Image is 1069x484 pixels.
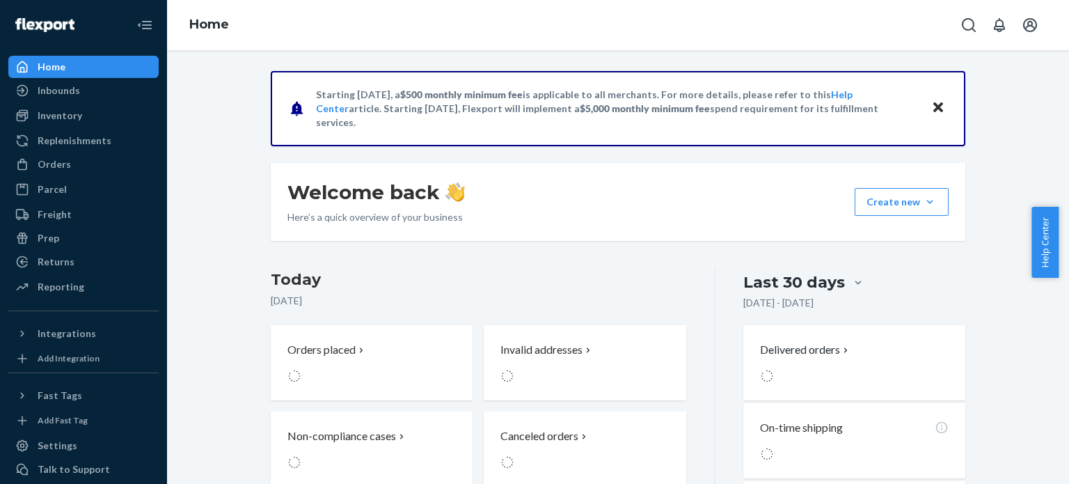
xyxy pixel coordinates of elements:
[8,203,159,226] a: Freight
[8,79,159,102] a: Inbounds
[400,88,523,100] span: $500 monthly minimum fee
[1016,11,1044,39] button: Open account menu
[287,342,356,358] p: Orders placed
[8,350,159,367] a: Add Integration
[484,325,686,400] button: Invalid addresses
[38,389,82,403] div: Fast Tags
[271,325,473,400] button: Orders placed
[38,109,82,123] div: Inventory
[38,439,77,453] div: Settings
[500,428,578,444] p: Canceled orders
[38,208,72,221] div: Freight
[38,352,100,364] div: Add Integration
[38,60,65,74] div: Home
[8,276,159,298] a: Reporting
[760,420,843,436] p: On-time shipping
[38,462,110,476] div: Talk to Support
[189,17,229,32] a: Home
[8,227,159,249] a: Prep
[38,255,74,269] div: Returns
[271,294,686,308] p: [DATE]
[955,11,983,39] button: Open Search Box
[178,5,240,45] ol: breadcrumbs
[15,18,74,32] img: Flexport logo
[131,11,159,39] button: Close Navigation
[8,130,159,152] a: Replenishments
[743,296,814,310] p: [DATE] - [DATE]
[985,11,1013,39] button: Open notifications
[8,56,159,78] a: Home
[38,134,111,148] div: Replenishments
[287,428,396,444] p: Non-compliance cases
[743,272,845,293] div: Last 30 days
[8,412,159,429] a: Add Fast Tag
[445,182,465,202] img: hand-wave emoji
[580,102,710,114] span: $5,000 monthly minimum fee
[38,182,67,196] div: Parcel
[8,251,159,273] a: Returns
[8,384,159,407] button: Fast Tags
[8,435,159,457] a: Settings
[8,322,159,345] button: Integrations
[38,84,80,97] div: Inbounds
[855,188,949,216] button: Create new
[271,269,686,291] h3: Today
[38,280,84,294] div: Reporting
[287,210,465,224] p: Here’s a quick overview of your business
[760,342,851,358] button: Delivered orders
[929,98,947,118] button: Close
[38,327,96,341] div: Integrations
[38,157,71,171] div: Orders
[287,180,465,205] h1: Welcome back
[1031,207,1059,278] button: Help Center
[38,414,88,426] div: Add Fast Tag
[8,178,159,201] a: Parcel
[38,231,59,245] div: Prep
[500,342,583,358] p: Invalid addresses
[8,104,159,127] a: Inventory
[8,153,159,175] a: Orders
[8,458,159,481] a: Talk to Support
[316,88,918,130] p: Starting [DATE], a is applicable to all merchants. For more details, please refer to this article...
